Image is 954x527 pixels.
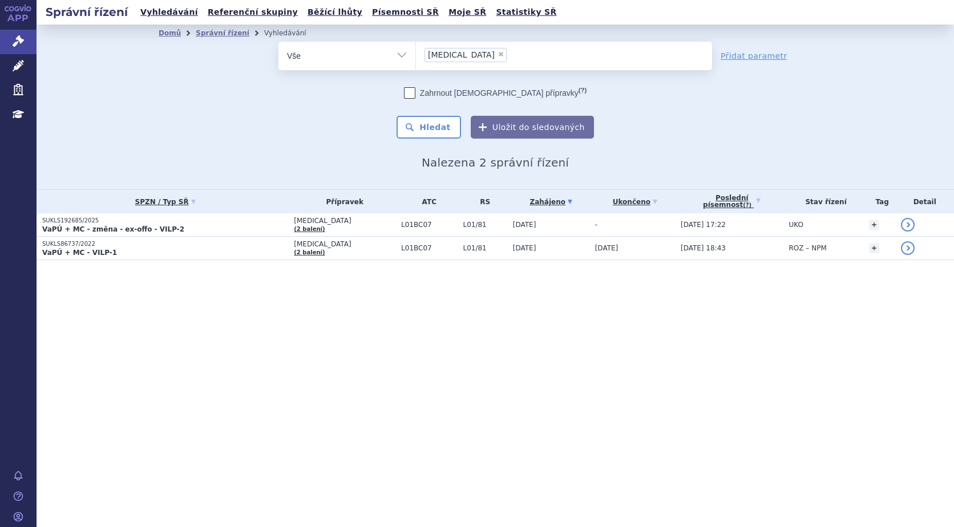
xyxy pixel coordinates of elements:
span: × [498,51,504,58]
span: [MEDICAL_DATA] [294,217,395,225]
a: Písemnosti SŘ [369,5,442,20]
th: Detail [895,190,954,213]
span: [DATE] [595,244,619,252]
p: SUKLS86737/2022 [42,240,288,248]
span: Nalezena 2 správní řízení [422,156,569,169]
button: Uložit do sledovaných [471,116,594,139]
span: L01BC07 [401,244,457,252]
span: [MEDICAL_DATA] [428,51,495,59]
button: Hledat [397,116,461,139]
a: Referenční skupiny [204,5,301,20]
span: [DATE] [513,244,536,252]
li: Vyhledávání [264,25,321,42]
p: SUKLS192685/2025 [42,217,288,225]
a: Vyhledávání [137,5,201,20]
input: [MEDICAL_DATA] [510,47,516,62]
a: Zahájeno [513,194,589,210]
span: L01/81 [463,244,507,252]
span: L01BC07 [401,221,457,229]
th: Přípravek [288,190,395,213]
a: detail [901,241,915,255]
a: Poslednípísemnost(?) [681,190,783,213]
th: RS [457,190,507,213]
span: ROZ – NPM [789,244,827,252]
span: L01/81 [463,221,507,229]
th: ATC [395,190,457,213]
a: Běžící lhůty [304,5,366,20]
a: Domů [159,29,181,37]
a: SPZN / Typ SŘ [42,194,288,210]
span: [DATE] 18:43 [681,244,726,252]
a: (2 balení) [294,249,325,256]
span: - [595,221,597,229]
a: (2 balení) [294,226,325,232]
a: Správní řízení [196,29,249,37]
strong: VaPÚ + MC - VILP-1 [42,249,117,257]
th: Stav řízení [783,190,863,213]
span: [MEDICAL_DATA] [294,240,395,248]
a: detail [901,218,915,232]
a: + [869,243,879,253]
a: Ukončeno [595,194,675,210]
a: Statistiky SŘ [492,5,560,20]
label: Zahrnout [DEMOGRAPHIC_DATA] přípravky [404,87,587,99]
strong: VaPÚ + MC - změna - ex-offo - VILP-2 [42,225,184,233]
span: [DATE] [513,221,536,229]
h2: Správní řízení [37,4,137,20]
abbr: (?) [579,87,587,94]
span: [DATE] 17:22 [681,221,726,229]
a: Moje SŘ [445,5,490,20]
th: Tag [863,190,896,213]
a: + [869,220,879,230]
a: Přidat parametr [721,50,787,62]
span: UKO [789,221,803,229]
abbr: (?) [743,202,751,209]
